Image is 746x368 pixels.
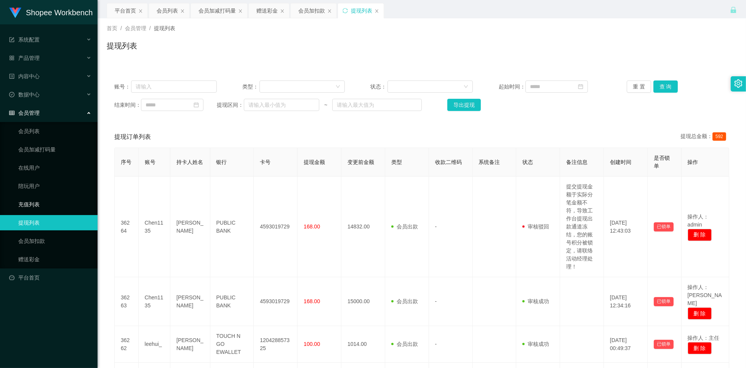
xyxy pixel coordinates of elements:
[256,3,278,18] div: 赠送彩金
[194,102,199,108] i: 图标: calendar
[343,8,348,13] i: 图标: sync
[610,159,631,165] span: 创建时间
[730,6,737,13] i: 图标: lock
[18,233,91,249] a: 会员加扣款
[435,223,437,230] span: -
[578,84,583,89] i: 图标: calendar
[131,80,217,93] input: 请输入
[464,84,468,90] i: 图标: down
[327,9,332,13] i: 图标: close
[114,101,141,109] span: 结束时间：
[170,326,210,363] td: [PERSON_NAME]
[115,177,139,277] td: 36264
[154,25,175,31] span: 提现列表
[351,3,372,18] div: 提现列表
[435,298,437,304] span: -
[114,83,131,91] span: 账号：
[18,197,91,212] a: 充值列表
[319,101,332,109] span: ~
[341,177,385,277] td: 14832.00
[391,223,418,230] span: 会员出款
[180,9,185,13] i: 图标: close
[435,159,462,165] span: 收款二维码
[391,159,402,165] span: 类型
[336,84,340,90] i: 图标: down
[138,9,143,13] i: 图标: close
[244,99,319,111] input: 请输入最小值为
[654,340,674,349] button: 已锁单
[654,222,674,231] button: 已锁单
[522,159,533,165] span: 状态
[18,178,91,194] a: 陪玩用户
[125,25,146,31] span: 会员管理
[170,277,210,326] td: [PERSON_NAME]
[254,277,298,326] td: 4593019729
[653,80,678,93] button: 查 询
[18,252,91,267] a: 赠送彩金
[688,342,712,354] button: 删 除
[176,159,203,165] span: 持卡人姓名
[139,326,171,363] td: leehui_
[9,110,14,116] i: 图标: table
[688,229,712,241] button: 删 除
[332,99,422,111] input: 请输入最大值为
[114,132,151,141] span: 提现订单列表
[115,3,136,18] div: 平台首页
[712,132,726,141] span: 592
[115,277,139,326] td: 36263
[18,142,91,157] a: 会员加减打码量
[734,79,743,88] i: 图标: setting
[107,40,137,51] h1: 提现列表
[145,159,155,165] span: 账号
[9,92,14,97] i: 图标: check-circle-o
[26,0,93,25] h1: Shopee Workbench
[304,341,320,347] span: 100.00
[604,326,648,363] td: [DATE] 00:49:37
[298,3,325,18] div: 会员加扣款
[157,3,178,18] div: 会员列表
[9,55,40,61] span: 产品管理
[210,277,254,326] td: PUBLIC BANK
[120,25,122,31] span: /
[680,132,729,141] div: 提现总金额：
[139,177,171,277] td: Chen1135
[9,110,40,116] span: 会员管理
[115,326,139,363] td: 36262
[688,159,698,165] span: 操作
[9,55,14,61] i: 图标: appstore-o
[9,8,21,18] img: logo.9652507e.png
[216,159,227,165] span: 银行
[18,215,91,230] a: 提现列表
[522,341,549,347] span: 审核成功
[375,9,379,13] i: 图标: close
[210,326,254,363] td: TOUCH N GO EWALLET
[18,160,91,175] a: 在线用户
[341,326,385,363] td: 1014.00
[9,37,14,42] i: 图标: form
[9,270,91,285] a: 图标: dashboard平台首页
[217,101,244,109] span: 提现区间：
[604,277,648,326] td: [DATE] 12:34:16
[9,74,14,79] i: 图标: profile
[9,9,93,15] a: Shopee Workbench
[121,159,131,165] span: 序号
[688,284,722,306] span: 操作人：[PERSON_NAME]
[242,83,259,91] span: 类型：
[435,341,437,347] span: -
[391,298,418,304] span: 会员出款
[654,155,670,169] span: 是否锁单
[254,177,298,277] td: 4593019729
[304,223,320,230] span: 168.00
[654,297,674,306] button: 已锁单
[347,159,374,165] span: 变更前金额
[107,25,117,31] span: 首页
[170,177,210,277] td: [PERSON_NAME]
[447,99,481,111] button: 导出提现
[254,326,298,363] td: 120428857325
[688,335,720,341] span: 操作人：主任
[522,223,549,230] span: 审核驳回
[391,341,418,347] span: 会员出款
[627,80,651,93] button: 重 置
[9,92,40,98] span: 数据中心
[522,298,549,304] span: 审核成功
